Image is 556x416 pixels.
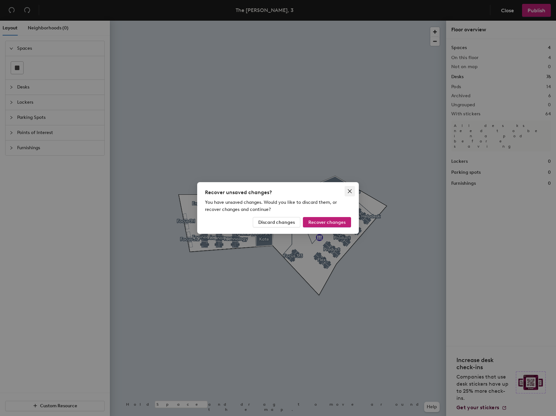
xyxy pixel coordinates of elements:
[205,189,351,196] div: Recover unsaved changes?
[347,189,352,194] span: close
[345,186,355,196] button: Close
[253,217,300,227] button: Discard changes
[258,220,295,225] span: Discard changes
[303,217,351,227] button: Recover changes
[308,220,346,225] span: Recover changes
[205,200,337,212] span: You have unsaved changes. Would you like to discard them, or recover changes and continue?
[345,189,355,194] span: Close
